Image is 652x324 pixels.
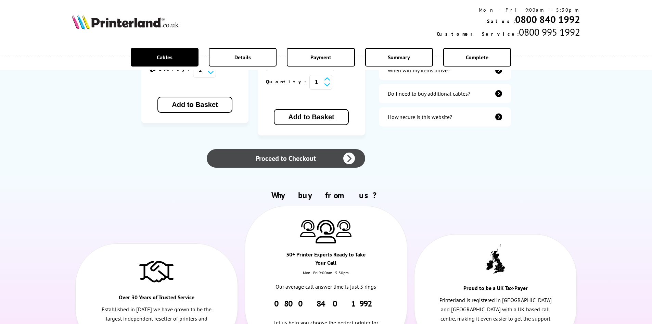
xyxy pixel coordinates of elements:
span: Sales: [487,18,515,24]
img: UK tax payer [486,244,505,276]
div: Mon - Fri 9:00am - 5:30pm [437,7,580,13]
img: Printer Experts [316,220,336,243]
a: Proceed to Checkout [207,149,365,168]
img: Trusted Service [139,257,174,285]
button: Add to Basket [274,109,348,125]
img: Printerland Logo [72,14,179,29]
div: 30+ Printer Experts Ready to Take Your Call [285,250,367,270]
h2: Why buy from us? [72,190,580,201]
p: Our average call answer time is just 3 rings [269,282,383,291]
a: additional-cables [379,84,511,103]
span: Quantity: [266,79,309,85]
div: Proud to be a UK Tax-Payer [455,284,536,296]
div: Do I need to buy additional cables? [388,90,470,97]
button: Add to Basket [157,97,232,113]
span: 0800 995 1992 [519,26,580,38]
span: Customer Service: [437,31,519,37]
a: 0800 840 1992 [515,13,580,26]
a: items-arrive [379,61,511,80]
div: How secure is this website? [388,113,452,120]
span: Summary [388,54,410,61]
a: secure-website [379,107,511,127]
a: 0800 840 1992 [274,298,378,309]
span: Details [234,54,251,61]
span: Cables [157,54,172,61]
div: When will my items arrive? [388,67,450,74]
span: Payment [310,54,331,61]
img: Printer Experts [336,220,351,237]
span: Complete [466,54,488,61]
div: Over 30 Years of Trusted Service [116,293,197,305]
img: Printer Experts [300,220,316,237]
div: Mon - Fri 9:00am - 5.30pm [245,270,407,282]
